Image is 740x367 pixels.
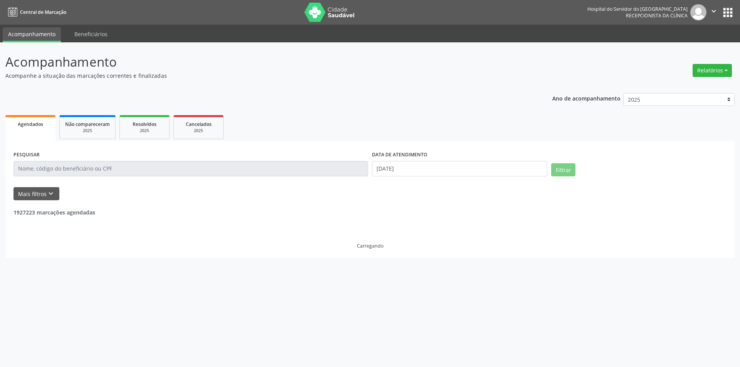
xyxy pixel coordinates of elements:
i:  [710,7,718,15]
span: Agendados [18,121,43,127]
button:  [706,4,721,20]
input: Selecione um intervalo [372,161,547,176]
div: 2025 [65,128,110,134]
img: img [690,4,706,20]
span: Central de Marcação [20,9,66,15]
i: keyboard_arrow_down [47,189,55,198]
strong: 1927223 marcações agendadas [13,209,95,216]
p: Acompanhe a situação das marcações correntes e finalizadas [5,72,516,80]
span: Recepcionista da clínica [626,12,688,19]
button: apps [721,6,735,19]
label: PESQUISAR [13,149,40,161]
button: Mais filtroskeyboard_arrow_down [13,187,59,201]
input: Nome, código do beneficiário ou CPF [13,161,368,176]
button: Filtrar [551,163,575,176]
button: Relatórios [693,64,732,77]
span: Resolvidos [133,121,156,127]
div: Carregando [357,243,383,249]
span: Cancelados [186,121,212,127]
p: Ano de acompanhamento [552,93,621,103]
label: DATA DE ATENDIMENTO [372,149,427,161]
span: Não compareceram [65,121,110,127]
p: Acompanhamento [5,52,516,72]
a: Acompanhamento [3,27,61,42]
div: 2025 [125,128,164,134]
div: Hospital do Servidor do [GEOGRAPHIC_DATA] [587,6,688,12]
a: Central de Marcação [5,6,66,18]
div: 2025 [179,128,218,134]
a: Beneficiários [69,27,113,41]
